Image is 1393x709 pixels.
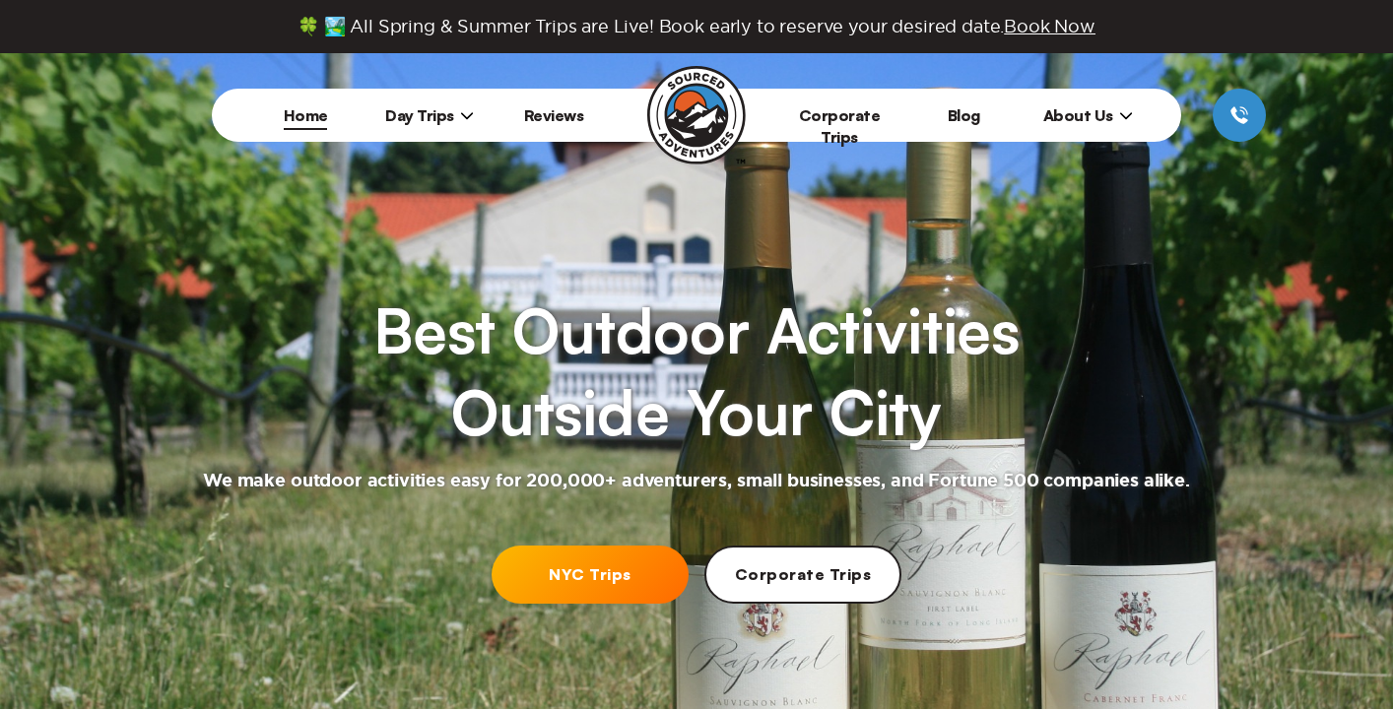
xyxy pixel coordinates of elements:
span: 🍀 🏞️ All Spring & Summer Trips are Live! Book early to reserve your desired date. [298,16,1095,37]
span: About Us [1043,105,1133,125]
img: Sourced Adventures company logo [647,66,746,164]
a: NYC Trips [492,546,689,604]
span: Book Now [1004,17,1095,35]
iframe: Help Scout Beacon - Open [1314,630,1373,689]
a: Reviews [524,105,584,125]
span: Day Trips [385,105,474,125]
a: Home [284,105,328,125]
a: Corporate Trips [799,105,881,147]
a: Blog [948,105,980,125]
a: Corporate Trips [704,546,901,604]
h1: Best Outdoor Activities Outside Your City [373,290,1020,454]
h2: We make outdoor activities easy for 200,000+ adventurers, small businesses, and Fortune 500 compa... [203,470,1190,493]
